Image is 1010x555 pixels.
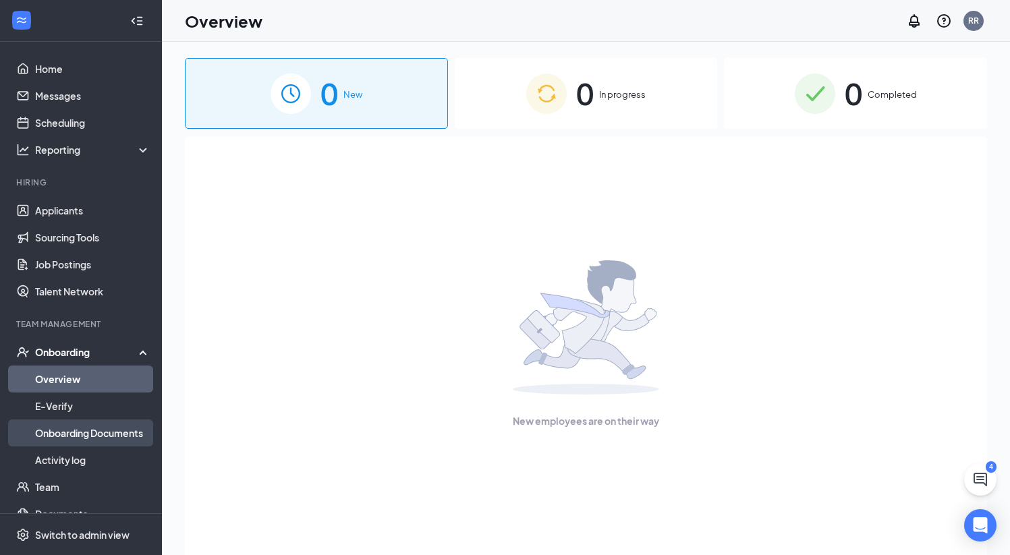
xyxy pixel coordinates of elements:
[343,88,362,101] span: New
[35,55,150,82] a: Home
[599,88,646,101] span: In progress
[576,70,594,117] span: 0
[35,345,139,359] div: Onboarding
[16,345,30,359] svg: UserCheck
[868,88,917,101] span: Completed
[15,13,28,27] svg: WorkstreamLogo
[35,473,150,500] a: Team
[35,446,150,473] a: Activity log
[35,109,150,136] a: Scheduling
[16,143,30,156] svg: Analysis
[320,70,338,117] span: 0
[35,500,150,527] a: Documents
[35,82,150,109] a: Messages
[35,392,150,419] a: E-Verify
[906,13,922,29] svg: Notifications
[986,461,997,473] div: 4
[35,419,150,446] a: Onboarding Documents
[972,471,988,488] svg: ChatActive
[35,224,150,251] a: Sourcing Tools
[964,509,997,542] div: Open Intercom Messenger
[130,14,144,28] svg: Collapse
[35,528,130,542] div: Switch to admin view
[185,9,262,32] h1: Overview
[35,143,151,156] div: Reporting
[35,278,150,305] a: Talent Network
[16,177,148,188] div: Hiring
[35,197,150,224] a: Applicants
[964,463,997,496] button: ChatActive
[936,13,952,29] svg: QuestionInfo
[513,413,659,428] span: New employees are on their way
[35,251,150,278] a: Job Postings
[16,528,30,542] svg: Settings
[16,318,148,330] div: Team Management
[35,366,150,392] a: Overview
[845,70,862,117] span: 0
[968,15,979,26] div: RR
